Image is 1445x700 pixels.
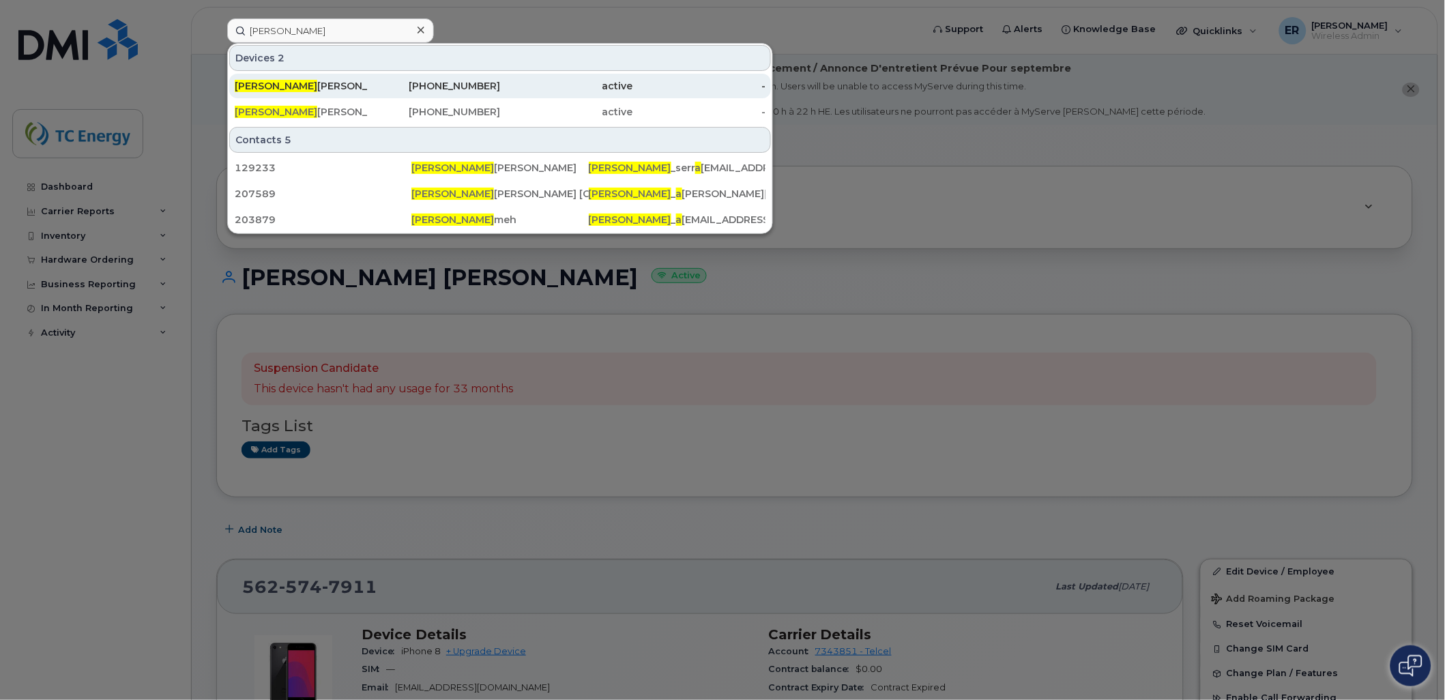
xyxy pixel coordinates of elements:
[229,181,771,206] a: 207589[PERSON_NAME][PERSON_NAME] [C][PERSON_NAME]_a[PERSON_NAME][EMAIL_ADDRESS][DOMAIN_NAME]
[411,188,494,200] span: [PERSON_NAME]
[411,187,588,201] div: [PERSON_NAME] [C]
[235,80,317,92] span: [PERSON_NAME]
[235,187,411,201] div: 207589
[284,133,291,147] span: 5
[235,161,411,175] div: 129233
[235,213,411,227] div: 203879
[411,162,494,174] span: [PERSON_NAME]
[235,105,368,119] div: [PERSON_NAME]
[589,214,671,226] span: [PERSON_NAME]
[235,79,368,93] div: [PERSON_NAME]
[633,105,766,119] div: -
[676,188,682,200] span: a
[695,162,701,174] span: a
[411,214,494,226] span: [PERSON_NAME]
[368,79,501,93] div: [PHONE_NUMBER]
[500,105,633,119] div: active
[589,213,765,227] div: _ [EMAIL_ADDRESS][DOMAIN_NAME]
[500,79,633,93] div: active
[411,161,588,175] div: [PERSON_NAME]
[589,162,671,174] span: [PERSON_NAME]
[229,156,771,180] a: 129233[PERSON_NAME][PERSON_NAME][PERSON_NAME]_serra[EMAIL_ADDRESS][DOMAIN_NAME]
[235,106,317,118] span: [PERSON_NAME]
[229,45,771,71] div: Devices
[589,161,765,175] div: _serr [EMAIL_ADDRESS][DOMAIN_NAME]
[1399,655,1422,677] img: Open chat
[229,127,771,153] div: Contacts
[229,100,771,124] a: [PERSON_NAME][PERSON_NAME][PHONE_NUMBER]active-
[589,187,765,201] div: _ [PERSON_NAME][EMAIL_ADDRESS][DOMAIN_NAME]
[229,74,771,98] a: [PERSON_NAME][PERSON_NAME][PHONE_NUMBER]active-
[368,105,501,119] div: [PHONE_NUMBER]
[278,51,284,65] span: 2
[589,188,671,200] span: [PERSON_NAME]
[633,79,766,93] div: -
[411,213,588,227] div: meh
[229,207,771,232] a: 203879[PERSON_NAME]meh[PERSON_NAME]_a[EMAIL_ADDRESS][DOMAIN_NAME]
[676,214,682,226] span: a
